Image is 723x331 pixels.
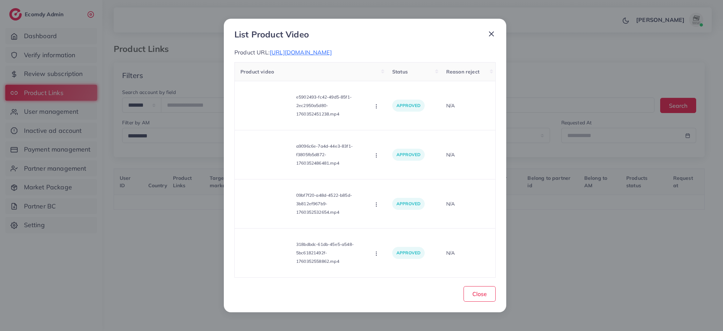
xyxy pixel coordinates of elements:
p: N/A [446,150,490,159]
p: 318bdbdc-61db-45e5-a548-5bc61821492f-1760352558862.mp4 [296,240,367,266]
span: Status [392,69,408,75]
span: [URL][DOMAIN_NAME] [270,49,332,56]
p: approved [392,247,425,259]
p: approved [392,198,425,210]
p: N/A [446,200,490,208]
button: Close [464,286,496,301]
p: N/A [446,101,490,110]
h3: List Product Video [234,29,309,40]
span: Reason reject [446,69,479,75]
p: Product URL: [234,48,496,57]
span: Product video [240,69,274,75]
p: approved [392,149,425,161]
p: a9096c6e-7a4d-44e3-83f1-f3805fb5d872-1760352486481.mp4 [296,142,367,167]
p: approved [392,100,425,112]
span: Close [472,290,487,297]
p: 09bf7f20-a48d-4522-b85d-3b812ef967b9-1760352532654.mp4 [296,191,367,217]
p: e5902493-fc42-49d5-85f1-2ec2950a5d80-1760352451238.mp4 [296,93,367,118]
p: N/A [446,249,490,257]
